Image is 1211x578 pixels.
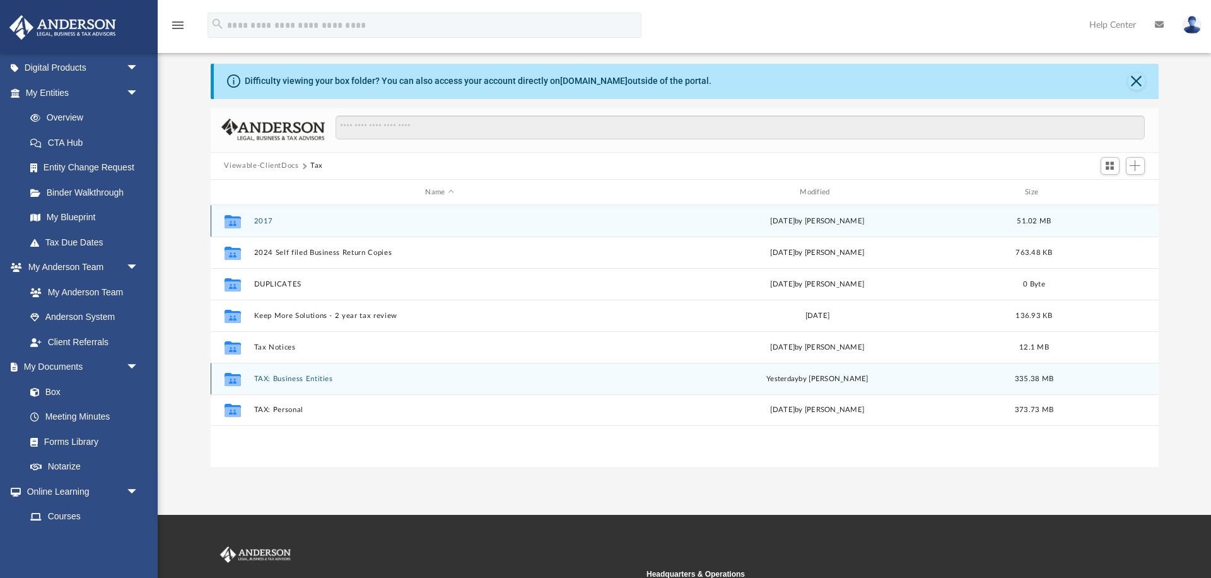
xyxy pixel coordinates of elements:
a: CTA Hub [18,130,158,155]
div: Modified [631,187,1003,198]
div: id [216,187,247,198]
a: My Documentsarrow_drop_down [9,355,151,380]
a: My Anderson Teamarrow_drop_down [9,255,151,280]
div: Size [1009,187,1059,198]
div: [DATE] by [PERSON_NAME] [631,279,1003,290]
a: My Blueprint [18,205,151,230]
span: arrow_drop_down [126,56,151,81]
a: Overview [18,105,158,131]
div: [DATE] by [PERSON_NAME] [631,405,1003,416]
a: Tax Due Dates [18,230,158,255]
a: Forms Library [18,429,145,454]
a: Video Training [18,529,145,554]
a: My Anderson Team [18,280,145,305]
a: Entity Change Request [18,155,158,180]
div: Difficulty viewing your box folder? You can also access your account directly on outside of the p... [245,74,711,88]
span: 51.02 MB [1017,218,1051,225]
i: search [211,17,225,31]
a: Online Learningarrow_drop_down [9,479,151,504]
a: My Entitiesarrow_drop_down [9,80,158,105]
span: 763.48 KB [1015,249,1052,256]
button: Close [1128,73,1145,90]
button: Keep More Solutions - 2 year tax review [254,312,626,320]
button: 2024 Self filed Business Return Copies [254,249,626,257]
div: [DATE] by [PERSON_NAME] [631,247,1003,259]
a: Client Referrals [18,329,151,355]
button: 2017 [254,217,626,225]
button: TAX: Personal [254,406,626,415]
a: Box [18,379,145,404]
button: Tax Notices [254,343,626,351]
img: Anderson Advisors Platinum Portal [6,15,120,40]
img: User Pic [1183,16,1202,34]
button: DUPLICATES [254,280,626,288]
a: Binder Walkthrough [18,180,158,205]
span: yesterday [766,375,799,382]
button: Switch to Grid View [1101,157,1120,175]
a: Courses [18,504,151,529]
span: arrow_drop_down [126,80,151,106]
a: Meeting Minutes [18,404,151,430]
span: 12.1 MB [1019,344,1049,351]
button: Tax [310,160,323,172]
input: Search files and folders [336,115,1144,139]
a: Notarize [18,454,151,480]
span: arrow_drop_down [126,355,151,380]
a: Digital Productsarrow_drop_down [9,56,158,81]
div: [DATE] by [PERSON_NAME] [631,216,1003,227]
img: Anderson Advisors Platinum Portal [218,546,293,563]
span: arrow_drop_down [126,255,151,281]
i: menu [170,18,185,33]
a: menu [170,24,185,33]
div: [DATE] by [PERSON_NAME] [631,342,1003,353]
span: 373.73 MB [1014,407,1053,414]
button: Viewable-ClientDocs [224,160,298,172]
div: Name [253,187,625,198]
span: 136.93 KB [1015,312,1052,319]
a: Anderson System [18,305,151,330]
div: by [PERSON_NAME] [631,374,1003,385]
button: Add [1126,157,1145,175]
button: TAX: Business Entities [254,375,626,383]
span: arrow_drop_down [126,479,151,505]
div: [DATE] [631,310,1003,322]
div: id [1065,187,1153,198]
span: 335.38 MB [1014,375,1053,382]
span: 0 Byte [1023,281,1045,288]
a: [DOMAIN_NAME] [560,76,628,86]
div: grid [211,205,1159,466]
